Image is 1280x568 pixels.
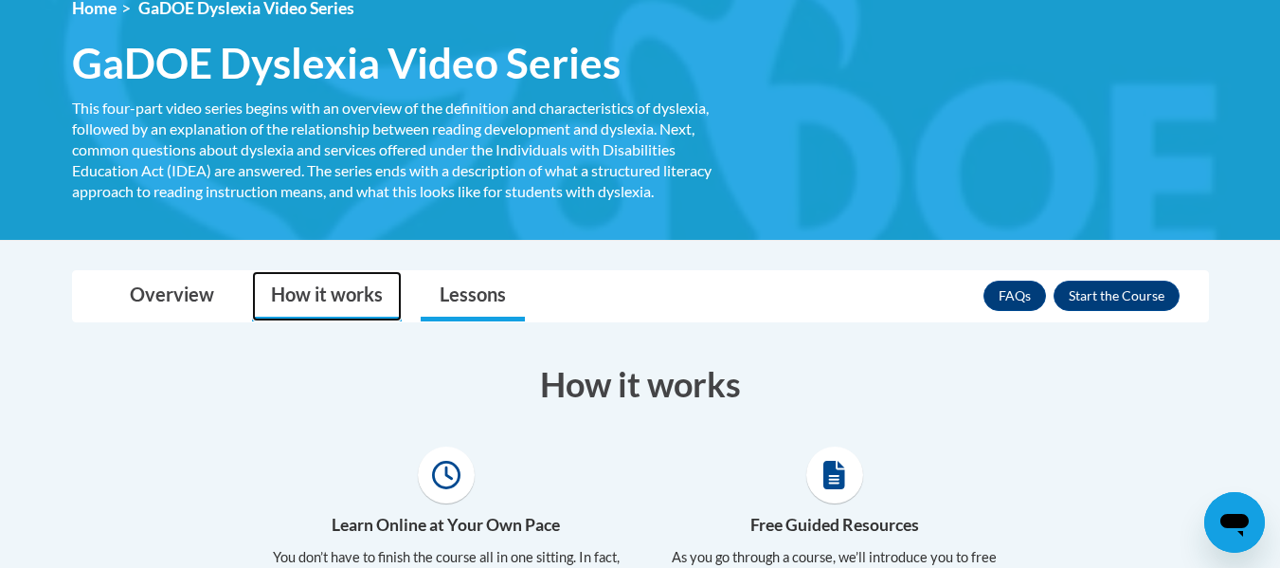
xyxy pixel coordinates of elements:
[983,281,1046,311] a: FAQs
[421,271,525,321] a: Lessons
[252,271,402,321] a: How it works
[72,98,726,202] div: This four-part video series begins with an overview of the definition and characteristics of dysl...
[111,271,233,321] a: Overview
[655,513,1015,538] h4: Free Guided Resources
[72,360,1209,408] h3: How it works
[72,38,621,88] span: GaDOE Dyslexia Video Series
[1054,281,1180,311] button: Enroll
[266,513,626,538] h4: Learn Online at Your Own Pace
[1204,492,1265,553] iframe: Button to launch messaging window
